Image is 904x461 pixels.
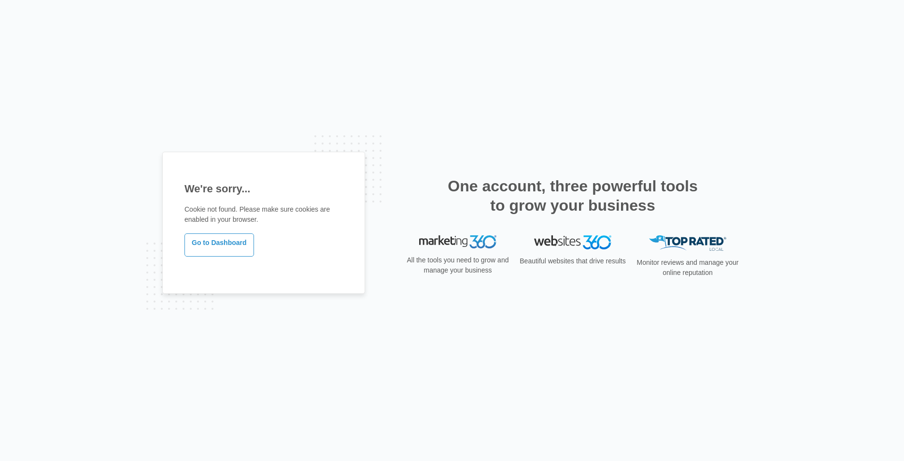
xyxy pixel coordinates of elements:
[419,235,496,249] img: Marketing 360
[184,181,343,197] h1: We're sorry...
[534,235,611,249] img: Websites 360
[649,235,726,251] img: Top Rated Local
[404,255,512,275] p: All the tools you need to grow and manage your business
[184,204,343,225] p: Cookie not found. Please make sure cookies are enabled in your browser.
[184,233,254,257] a: Go to Dashboard
[445,176,701,215] h2: One account, three powerful tools to grow your business
[519,256,627,266] p: Beautiful websites that drive results
[634,258,742,278] p: Monitor reviews and manage your online reputation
